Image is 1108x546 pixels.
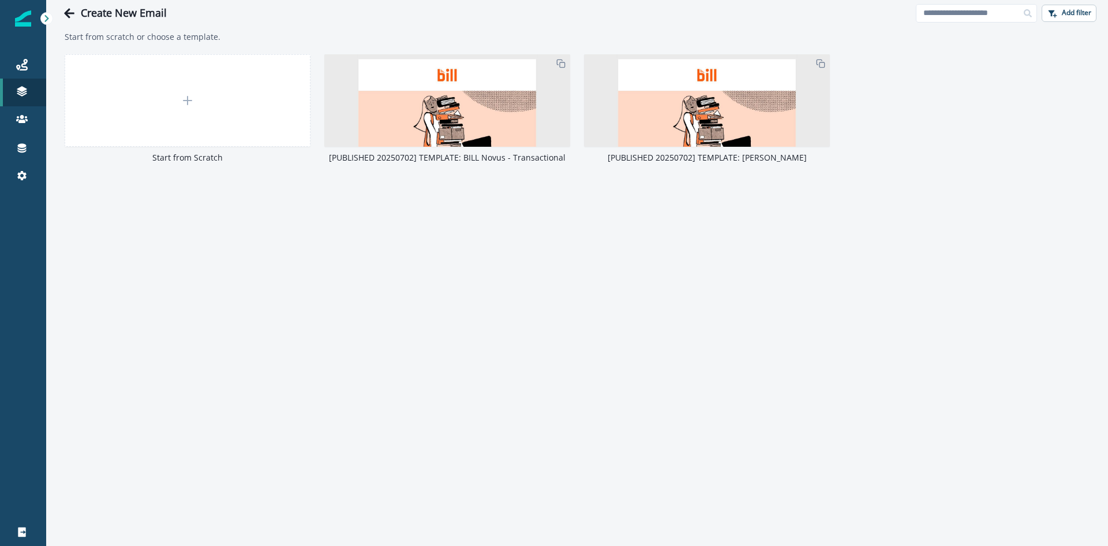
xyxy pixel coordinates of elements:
p: Start from Scratch [65,151,310,164]
button: Add filter [1042,5,1096,22]
h1: Create New Email [81,7,167,20]
img: Inflection [15,10,31,27]
p: [PUBLISHED 20250702] TEMPLATE: BILL Novus - Transactional [324,151,570,164]
p: Start from scratch or choose a template. [65,31,1090,43]
p: [PUBLISHED 20250702] TEMPLATE: [PERSON_NAME] [584,151,830,164]
button: Go back [58,2,81,25]
p: Add filter [1062,9,1091,17]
